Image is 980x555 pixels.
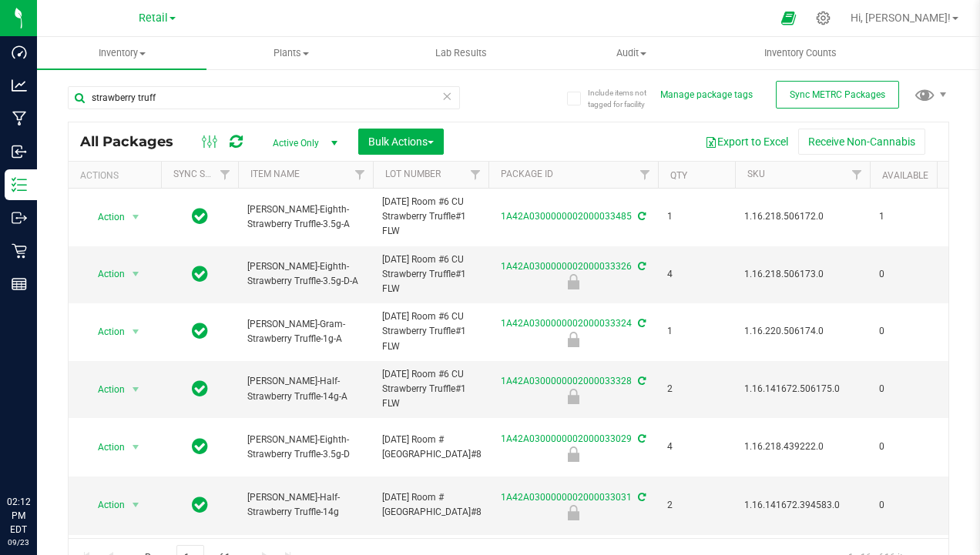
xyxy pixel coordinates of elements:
span: Inventory [37,46,206,60]
p: 09/23 [7,537,30,548]
span: select [126,436,146,458]
button: Bulk Actions [358,129,444,155]
span: Action [84,379,126,400]
span: [PERSON_NAME]-Eighth-Strawberry Truffle-3.5g-A [247,202,364,232]
inline-svg: Dashboard [12,45,27,60]
span: 1 [879,209,938,224]
a: Filter [463,162,488,188]
p: 02:12 PM EDT [7,495,30,537]
span: Sync from Compliance System [636,318,646,329]
span: In Sync [192,378,208,400]
span: 2 [667,382,726,396]
span: Clear [442,86,453,106]
span: 1.16.218.439222.0 [744,440,861,454]
span: Hi, [PERSON_NAME]! [851,12,951,24]
span: 1.16.218.506173.0 [744,267,861,282]
button: Export to Excel [695,129,798,155]
span: [DATE] Room #6 CU Strawberry Truffle#1 FLW [382,309,479,354]
a: SKU [747,169,765,179]
a: Item Name [250,169,300,179]
span: Action [84,263,126,285]
a: Package ID [501,169,553,179]
span: Sync from Compliance System [636,492,646,503]
inline-svg: Analytics [12,78,27,93]
div: Manage settings [814,11,833,25]
span: Sync METRC Packages [790,89,885,100]
button: Manage package tags [660,89,753,102]
span: Sync from Compliance System [636,433,646,444]
span: Retail [139,12,168,25]
span: 1 [667,209,726,224]
a: Filter [213,162,238,188]
span: In Sync [192,320,208,342]
span: Action [84,321,126,343]
a: Filter [347,162,373,188]
a: 1A42A0300000002000033326 [501,261,632,272]
a: Inventory Counts [716,37,885,69]
span: 1.16.218.506172.0 [744,209,861,224]
div: Newly Received [486,446,660,462]
inline-svg: Inbound [12,144,27,159]
span: [PERSON_NAME]-Half-Strawberry Truffle-14g [247,490,364,520]
span: 0 [879,440,938,454]
span: Action [84,494,126,516]
span: [DATE] Room #[GEOGRAPHIC_DATA]#8 [382,490,482,520]
span: select [126,321,146,343]
span: In Sync [192,263,208,285]
div: Hold for Investigation [486,332,660,347]
span: Action [84,436,126,458]
a: Inventory [37,37,206,69]
a: Plants [206,37,376,69]
span: 2 [667,498,726,513]
span: Action [84,206,126,228]
span: 1 [667,324,726,339]
a: 1A42A0300000002000033029 [501,433,632,444]
inline-svg: Reports [12,276,27,292]
span: Sync from Compliance System [636,376,646,386]
span: In Sync [192,494,208,516]
span: 1.16.141672.394583.0 [744,498,861,513]
span: [PERSON_NAME]-Eighth-Strawberry Truffle-3.5g-D [247,433,364,462]
inline-svg: Retail [12,243,27,259]
a: Lot Number [385,169,441,179]
a: 1A42A0300000002000033031 [501,492,632,503]
div: Hold for Investigation [486,389,660,404]
span: [PERSON_NAME]-Eighth-Strawberry Truffle-3.5g-D-A [247,259,364,289]
inline-svg: Inventory [12,177,27,192]
iframe: Resource center [15,432,62,478]
span: Inventory Counts [743,46,857,60]
span: 4 [667,440,726,454]
span: 0 [879,382,938,396]
a: Filter [844,162,870,188]
span: [DATE] Room #[GEOGRAPHIC_DATA]#8 [382,433,482,462]
span: 0 [879,498,938,513]
inline-svg: Outbound [12,210,27,226]
span: select [126,379,146,400]
span: Audit [547,46,715,60]
div: Newly Received [486,274,660,289]
span: Bulk Actions [368,135,434,148]
span: Sync from Compliance System [636,261,646,272]
button: Receive Non-Cannabis [798,129,925,155]
div: Actions [80,170,155,181]
span: Plants [207,46,375,60]
a: 1A42A0300000002000033324 [501,318,632,329]
span: select [126,494,146,516]
a: Available [882,170,928,181]
button: Sync METRC Packages [776,81,899,109]
a: Qty [670,170,687,181]
span: 0 [879,324,938,339]
input: Search Package ID, Item Name, SKU, Lot or Part Number... [68,86,460,109]
span: select [126,206,146,228]
a: Sync Status [173,169,233,179]
inline-svg: Manufacturing [12,111,27,126]
a: Audit [546,37,716,69]
span: Sync from Compliance System [636,211,646,222]
span: 4 [667,267,726,282]
span: 1.16.141672.506175.0 [744,382,861,396]
a: Lab Results [377,37,546,69]
span: [PERSON_NAME]-Half-Strawberry Truffle-14g-A [247,374,364,403]
div: Flourish Sync Question [486,505,660,520]
a: 1A42A0300000002000033328 [501,376,632,386]
a: Filter [633,162,658,188]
